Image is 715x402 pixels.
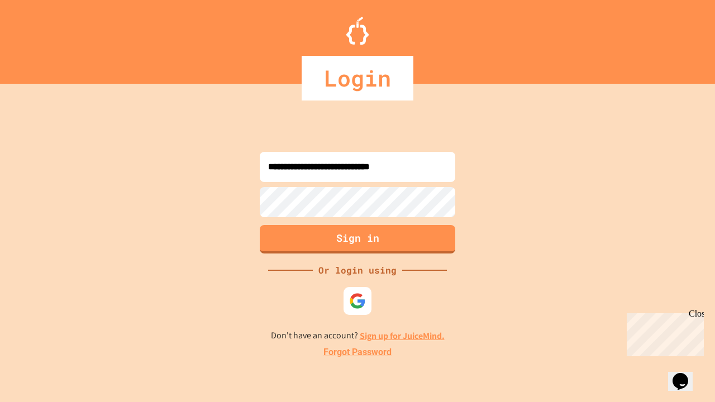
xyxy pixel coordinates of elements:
[349,293,366,309] img: google-icon.svg
[323,346,392,359] a: Forgot Password
[260,225,455,253] button: Sign in
[4,4,77,71] div: Chat with us now!Close
[668,357,704,391] iframe: chat widget
[271,329,445,343] p: Don't have an account?
[360,330,445,342] a: Sign up for JuiceMind.
[302,56,413,100] div: Login
[313,264,402,277] div: Or login using
[622,309,704,356] iframe: chat widget
[346,17,369,45] img: Logo.svg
